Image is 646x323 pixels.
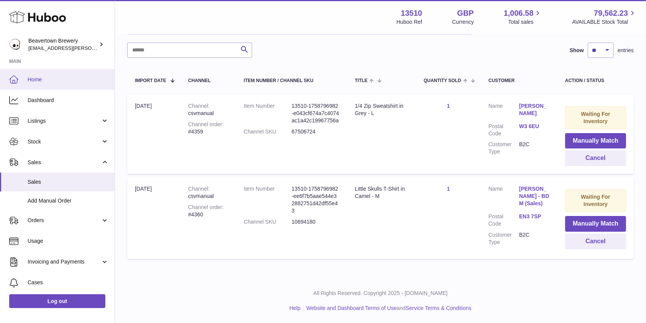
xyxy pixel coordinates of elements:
div: Channel [188,78,228,83]
span: Add Manual Order [28,197,109,204]
span: [EMAIL_ADDRESS][PERSON_NAME][DOMAIN_NAME] [28,45,154,51]
dd: 10694180 [292,218,339,226]
strong: Channel order [188,204,224,210]
div: Beavertown Brewery [28,37,97,52]
dt: Item Number [244,185,292,214]
dt: Item Number [244,102,292,124]
div: 1/4 Zip Sweatshirt in Grey - L [355,102,408,117]
dd: B2C [519,141,550,155]
a: Website and Dashboard Terms of Use [306,305,397,311]
span: 79,562.23 [594,8,628,18]
li: and [303,305,471,312]
dt: Customer Type [489,231,519,246]
dt: Name [489,185,519,209]
span: Listings [28,117,101,125]
span: Quantity Sold [424,78,461,83]
a: 1,006.58 Total sales [504,8,543,26]
a: Service Terms & Conditions [406,305,472,311]
strong: 13510 [401,8,422,18]
dd: 67506724 [292,128,339,135]
div: csvmanual [188,102,228,117]
td: [DATE] [127,95,180,174]
div: Huboo Ref [397,18,422,26]
button: Cancel [565,234,626,249]
a: 1 [447,186,450,192]
span: Import date [135,78,166,83]
a: Help [290,305,301,311]
span: Usage [28,237,109,245]
a: EN3 7SP [519,213,550,220]
dt: Customer Type [489,141,519,155]
span: entries [618,47,634,54]
span: Orders [28,217,101,224]
span: Sales [28,178,109,186]
strong: Waiting For Inventory [581,111,610,124]
div: #4360 [188,204,228,218]
strong: Channel [188,103,210,109]
span: Sales [28,159,101,166]
a: [PERSON_NAME] [519,102,550,117]
div: Action / Status [565,78,626,83]
img: kit.lowe@beavertownbrewery.co.uk [9,39,21,50]
strong: Waiting For Inventory [581,194,610,207]
td: [DATE] [127,178,180,259]
dd: B2C [519,231,550,246]
dt: Postal Code [489,123,519,137]
a: 1 [447,103,450,109]
div: #4359 [188,121,228,135]
dt: Channel SKU [244,218,292,226]
strong: Channel order [188,121,224,127]
span: Cases [28,279,109,286]
dt: Channel SKU [244,128,292,135]
dd: 13510-1758796982-ee6f7b5aae544e32882751d42df55e43 [292,185,339,214]
span: Title [355,78,367,83]
p: All Rights Reserved. Copyright 2025 - [DOMAIN_NAME] [121,290,640,297]
a: 79,562.23 AVAILABLE Stock Total [572,8,637,26]
dt: Postal Code [489,213,519,227]
strong: Channel [188,186,210,192]
button: Cancel [565,150,626,166]
button: Manually Match [565,216,626,232]
a: W3 6EU [519,123,550,130]
div: Item Number / Channel SKU [244,78,339,83]
div: csvmanual [188,185,228,200]
a: Log out [9,294,105,308]
span: Total sales [508,18,542,26]
div: Little Skulls T-Shirt in Camel - M [355,185,408,200]
span: AVAILABLE Stock Total [572,18,637,26]
div: Currency [452,18,474,26]
label: Show [570,47,584,54]
span: Invoicing and Payments [28,258,101,265]
button: Manually Match [565,133,626,149]
strong: GBP [457,8,474,18]
span: 1,006.58 [504,8,534,18]
span: Stock [28,138,101,145]
dt: Name [489,102,519,119]
dd: 13510-1758796982-e043cf674a7c4074ac1a42c19967756a [292,102,339,124]
span: Home [28,76,109,83]
div: Customer [489,78,550,83]
a: [PERSON_NAME] - BDM (Sales) [519,185,550,207]
span: Dashboard [28,97,109,104]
